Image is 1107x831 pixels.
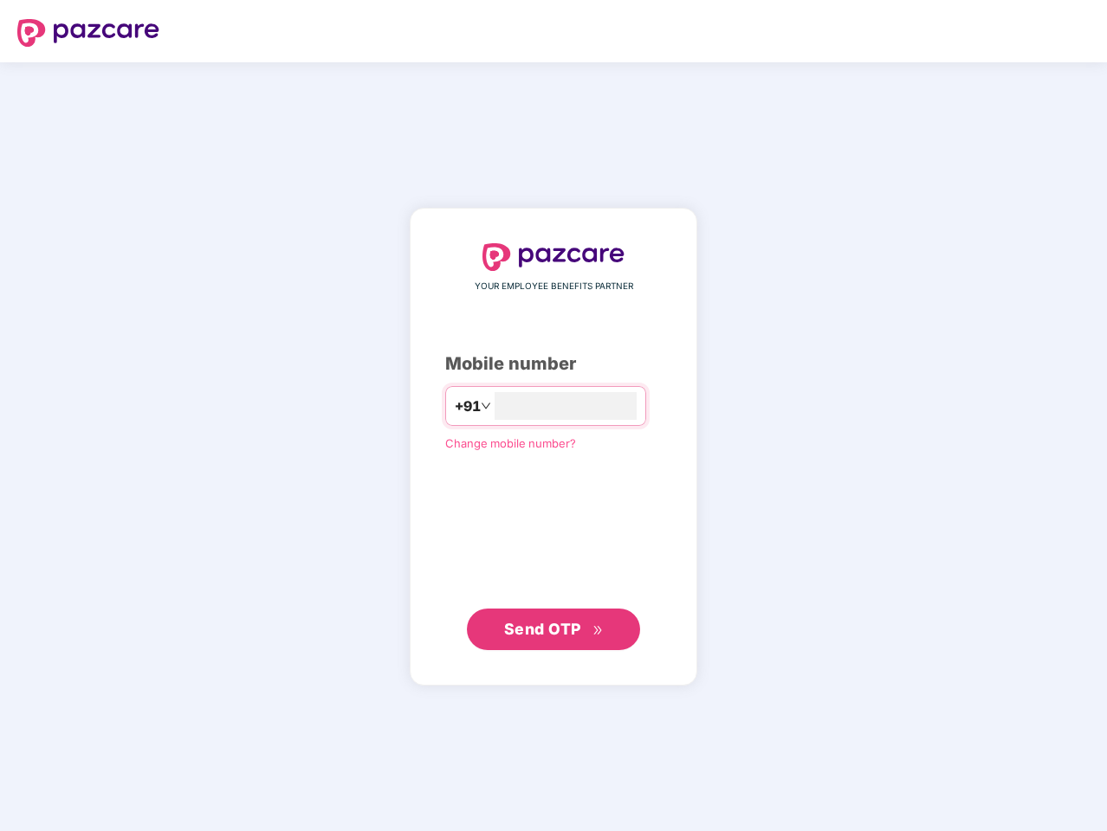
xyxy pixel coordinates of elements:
[445,351,662,377] div: Mobile number
[475,280,633,293] span: YOUR EMPLOYEE BENEFITS PARTNER
[504,620,581,638] span: Send OTP
[455,396,481,417] span: +91
[467,609,640,650] button: Send OTPdouble-right
[481,401,491,411] span: down
[482,243,625,271] img: logo
[445,436,576,450] a: Change mobile number?
[17,19,159,47] img: logo
[592,625,604,636] span: double-right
